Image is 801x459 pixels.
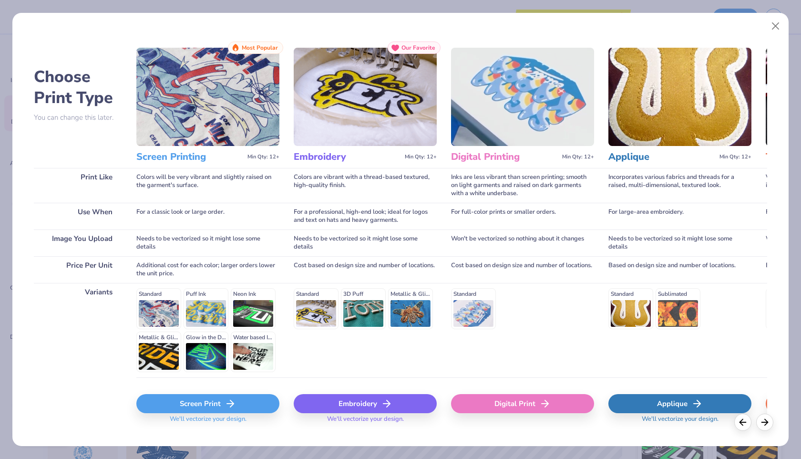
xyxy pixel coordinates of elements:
[34,256,122,283] div: Price Per Unit
[608,151,716,163] h3: Applique
[247,154,279,160] span: Min Qty: 12+
[608,203,751,229] div: For large-area embroidery.
[608,394,751,413] div: Applique
[294,256,437,283] div: Cost based on design size and number of locations.
[242,44,278,51] span: Most Popular
[608,229,751,256] div: Needs to be vectorized so it might lose some details
[451,229,594,256] div: Won't be vectorized so nothing about it changes
[136,203,279,229] div: For a classic look or large order.
[323,415,408,429] span: We'll vectorize your design.
[294,394,437,413] div: Embroidery
[34,229,122,256] div: Image You Upload
[451,203,594,229] div: For full-color prints or smaller orders.
[34,114,122,122] p: You can change this later.
[136,168,279,203] div: Colors will be very vibrant and slightly raised on the garment's surface.
[562,154,594,160] span: Min Qty: 12+
[136,48,279,146] img: Screen Printing
[136,256,279,283] div: Additional cost for each color; larger orders lower the unit price.
[34,203,122,229] div: Use When
[34,66,122,108] h2: Choose Print Type
[136,394,279,413] div: Screen Print
[451,48,594,146] img: Digital Printing
[608,256,751,283] div: Based on design size and number of locations.
[294,151,401,163] h3: Embroidery
[608,168,751,203] div: Incorporates various fabrics and threads for a raised, multi-dimensional, textured look.
[294,203,437,229] div: For a professional, high-end look; ideal for logos and text on hats and heavy garments.
[34,168,122,203] div: Print Like
[719,154,751,160] span: Min Qty: 12+
[294,229,437,256] div: Needs to be vectorized so it might lose some details
[451,151,558,163] h3: Digital Printing
[451,168,594,203] div: Inks are less vibrant than screen printing; smooth on light garments and raised on dark garments ...
[136,229,279,256] div: Needs to be vectorized so it might lose some details
[767,17,785,35] button: Close
[401,44,435,51] span: Our Favorite
[608,48,751,146] img: Applique
[136,151,244,163] h3: Screen Printing
[294,168,437,203] div: Colors are vibrant with a thread-based textured, high-quality finish.
[451,256,594,283] div: Cost based on design size and number of locations.
[294,48,437,146] img: Embroidery
[166,415,250,429] span: We'll vectorize your design.
[638,415,722,429] span: We'll vectorize your design.
[451,394,594,413] div: Digital Print
[405,154,437,160] span: Min Qty: 12+
[34,283,122,377] div: Variants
